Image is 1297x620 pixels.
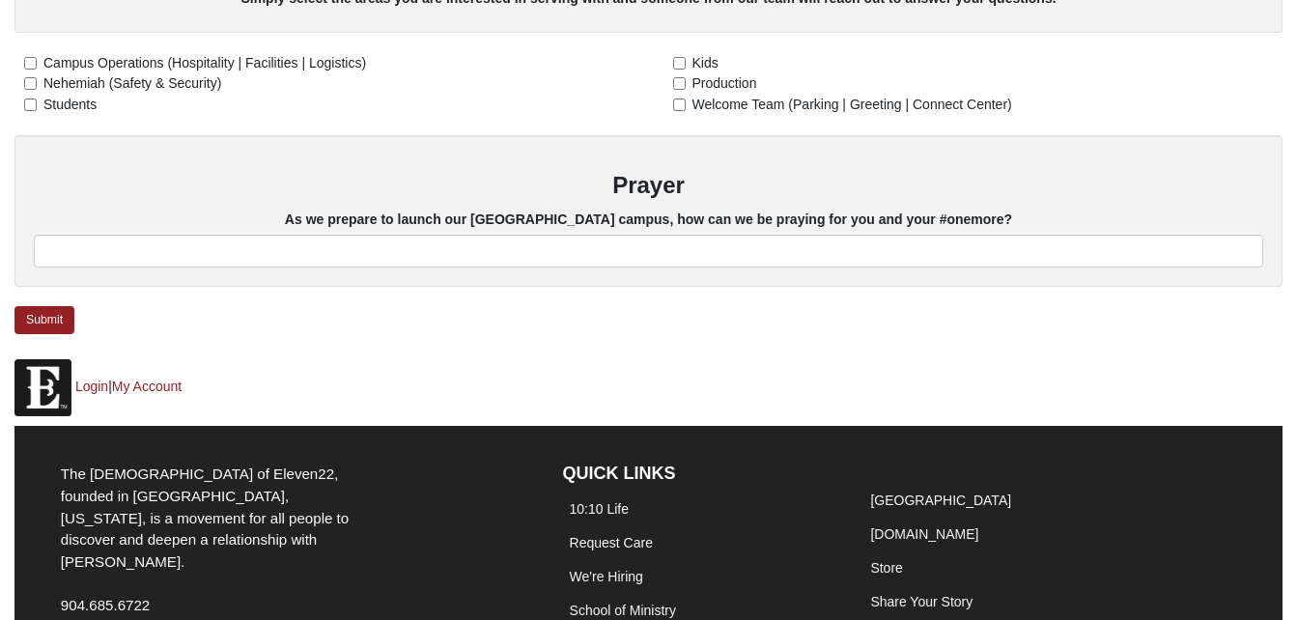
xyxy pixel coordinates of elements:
span: Nehemiah (Safety & Security) [43,75,221,91]
a: School of Ministry [570,603,676,618]
img: Eleven22 logo [14,359,71,416]
input: Students [24,99,37,111]
p: | [14,359,1283,416]
input: Production [673,77,686,90]
a: My Account [112,379,182,394]
a: [DOMAIN_NAME] [870,526,978,542]
a: Share Your Story [870,594,973,609]
a: We're Hiring [570,569,643,584]
span: Kids [692,55,719,70]
a: Submit [14,306,74,334]
input: Kids [673,57,686,70]
span: Production [692,75,757,91]
span: Campus Operations (Hospitality | Facilities | Logistics) [43,55,366,70]
a: Store [870,560,902,576]
span: Welcome Team (Parking | Greeting | Connect Center) [692,97,1012,112]
span: Students [43,97,97,112]
input: Welcome Team (Parking | Greeting | Connect Center) [673,99,686,111]
a: Login [75,379,108,394]
h5: As we prepare to launch our [GEOGRAPHIC_DATA] campus, how can we be praying for you and your #one... [34,211,1263,228]
a: 10:10 Life [570,501,630,517]
input: Campus Operations (Hospitality | Facilities | Logistics) [24,57,37,70]
h4: QUICK LINKS [563,464,835,485]
h3: Prayer [34,172,1263,200]
a: Request Care [570,535,653,550]
input: Nehemiah (Safety & Security) [24,77,37,90]
a: [GEOGRAPHIC_DATA] [870,493,1011,508]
